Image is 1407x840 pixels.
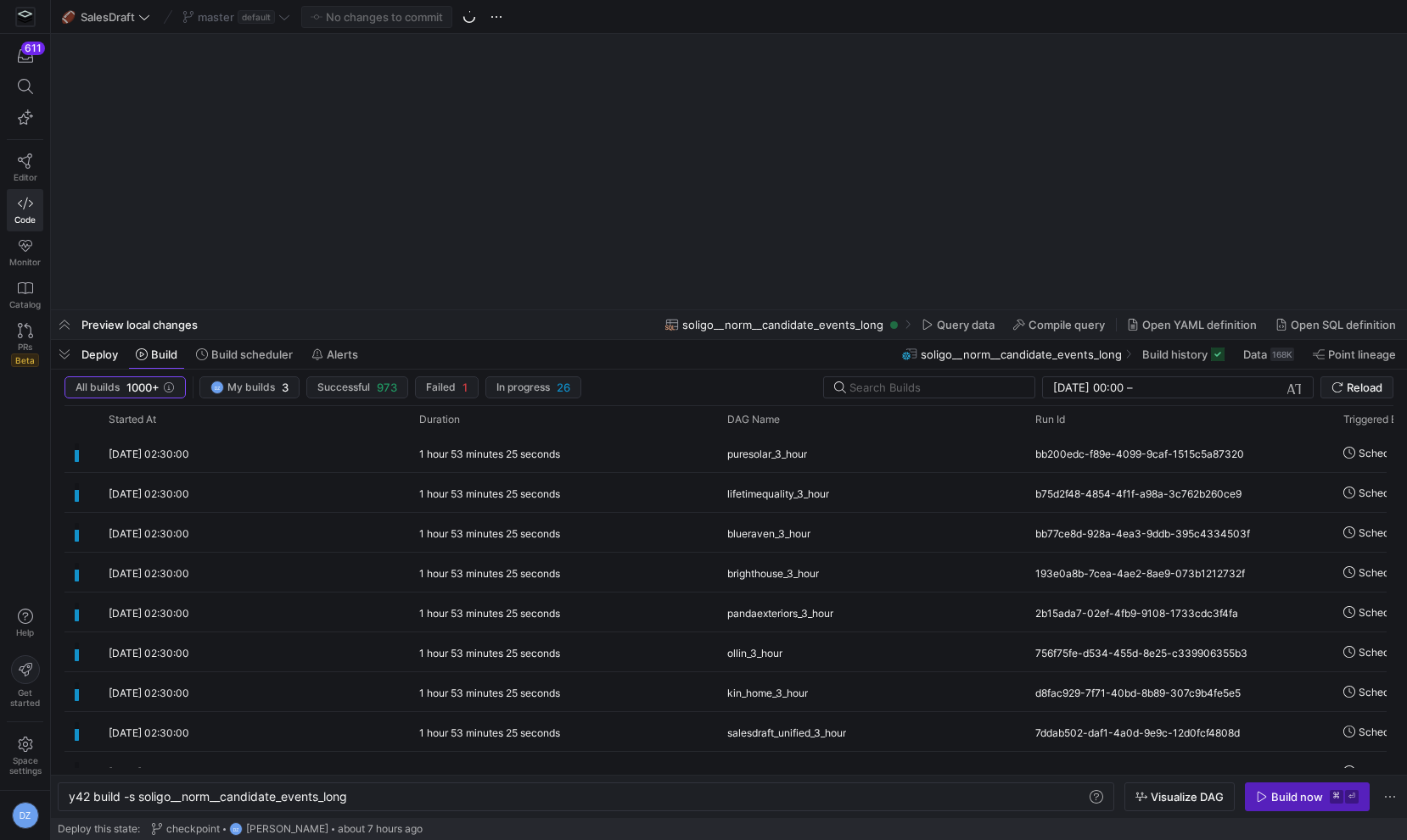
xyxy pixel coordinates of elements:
div: d8fac929-7f71-40bd-8b89-307c9b4fe5e5 [1025,672,1333,711]
span: Successful [317,381,370,393]
span: [DATE] 02:30:00 [109,527,189,540]
span: Data [1243,348,1267,361]
div: DZ [12,802,39,829]
span: Scheduler [1359,672,1407,712]
span: Compile query [1029,318,1105,331]
span: Scheduler [1359,632,1407,672]
div: bb77ce8d-928a-4ea3-9ddb-395c4334503f [1025,513,1333,552]
div: bb200edc-f89e-4099-9caf-1515c5a87320 [1025,433,1333,472]
span: puresolar_3_hour [727,434,807,474]
span: PRs [18,342,32,352]
span: Open YAML definition [1142,318,1257,331]
span: Scheduler [1359,513,1407,553]
kbd: ⏎ [1345,790,1359,804]
span: All builds [76,381,120,393]
div: Build now [1271,790,1323,804]
y42-duration: 1 hour 53 minutes 25 seconds [419,607,560,620]
span: Get started [10,687,40,708]
button: DZMy builds3 [199,376,300,398]
a: https://storage.googleapis.com/y42-prod-data-exchange/images/Yf2Qvegn13xqq0DljGMI0l8d5Zqtiw36EXr8... [7,3,43,31]
span: kin_home_3_hour [727,673,808,713]
span: Beta [11,353,39,367]
span: [DATE] 02:30:00 [109,567,189,580]
button: Visualize DAG [1124,782,1235,811]
button: Failed1 [415,376,479,398]
button: Getstarted [7,648,43,715]
y42-duration: 1 hour 53 minutes 25 seconds [419,567,560,580]
y42-duration: 1 hour 53 minutes 25 seconds [419,766,560,779]
span: Build [151,348,177,361]
span: Space settings [9,755,42,776]
y42-duration: 1 hour 53 minutes 25 seconds [419,527,560,540]
button: 611 [7,41,43,71]
span: Scheduler [1359,592,1407,632]
button: Reload [1320,376,1393,398]
span: [DATE] 02:30:00 [109,487,189,500]
span: lifetimequality_3_hour [727,474,829,514]
button: Open YAML definition [1119,310,1264,339]
span: Monitor [9,257,41,267]
div: b75d2f48-4854-4f1f-a98a-3c762b260ce9 [1025,473,1333,512]
span: [DATE] 02:30:00 [109,726,189,739]
span: SalesDraft [81,10,135,24]
div: 611 [21,42,45,55]
button: All builds1000+ [64,376,186,398]
div: DZ [229,822,243,836]
y42-duration: 1 hour 53 minutes 25 seconds [419,448,560,460]
button: Compile query [1006,310,1113,339]
div: DZ [210,381,224,394]
a: Catalog [7,274,43,316]
span: Scheduler [1359,473,1407,513]
span: about 7 hours ago [338,823,423,835]
span: ollin_3_hour [727,633,782,673]
span: 3 [282,381,289,394]
button: Build history [1135,340,1232,369]
span: 973 [377,381,397,394]
span: In progress [496,381,550,393]
span: [DATE] 02:30:00 [109,766,189,779]
span: Triggered By [1343,414,1404,426]
span: Scheduler [1359,553,1407,592]
button: 🏈SalesDraft [58,6,154,28]
span: Open SQL definition [1291,318,1396,331]
button: Build now⌘⏎ [1245,782,1370,811]
span: brighthouse_3_hour [727,554,819,593]
span: Query data [937,318,995,331]
span: [DATE] 02:30:00 [109,448,189,460]
input: End datetime [1136,381,1247,394]
span: y42 build -s soligo__norm__candidate_events_long [69,789,347,804]
span: Deploy this state: [58,823,140,835]
span: Preview local changes [81,318,198,331]
span: Reload [1347,381,1382,394]
button: Alerts [304,340,366,369]
span: Editor [14,172,37,182]
span: Scheduler [1359,433,1407,473]
button: Help [7,601,43,645]
span: Deploy [81,348,118,361]
button: Point lineage [1305,340,1404,369]
button: Query data [914,310,1002,339]
span: salesdraft_unified_3_hour [727,713,846,753]
div: 2b15ada7-02ef-4fb9-9108-1733cdc3f4fa [1025,592,1333,631]
img: https://storage.googleapis.com/y42-prod-data-exchange/images/Yf2Qvegn13xqq0DljGMI0l8d5Zqtiw36EXr8... [17,8,34,25]
input: Search Builds [849,381,1021,394]
button: In progress26 [485,376,581,398]
span: Failed [426,381,456,393]
a: Code [7,189,43,231]
span: Build scheduler [211,348,293,361]
span: Visualize DAG [1151,790,1224,804]
y42-duration: 1 hour 53 minutes 25 seconds [419,687,560,699]
a: PRsBeta [7,316,43,374]
div: de3f5057-6721-4d54-b8ed-14e176826c77 [1025,752,1333,791]
button: Successful973 [306,376,408,398]
span: My builds [227,381,275,393]
y42-duration: 1 hour 53 minutes 25 seconds [419,726,560,739]
span: [DATE] 02:30:00 [109,647,189,659]
y42-duration: 1 hour 53 minutes 25 seconds [419,647,560,659]
span: 26 [557,381,570,394]
span: 1 [462,381,468,394]
span: DAG Name [727,414,780,426]
span: Duration [419,414,460,426]
div: 7ddab502-daf1-4a0d-9e9c-12d0fcf4808d [1025,712,1333,751]
div: 168K [1270,348,1294,361]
